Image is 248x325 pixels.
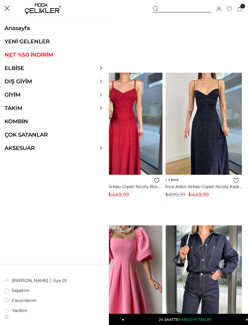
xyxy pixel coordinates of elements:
[237,7,242,12] a: 0
[5,298,37,303] a: Favorilerim
[5,288,8,293] img: Alternate Text
[12,278,48,283] a: [PERSON_NAME]
[5,308,9,313] img: Alternate Text
[5,288,30,293] a: Sepetim
[109,191,129,197] span: ₺449,99
[240,4,245,8] span: 0
[233,178,239,183] a: Favorilere Ekle
[165,73,242,175] img: İnce Askılı Arkası Gipeli Nicoly Kadın Lacivert Elbise 24Y104
[154,178,159,183] a: Favorilere Ekle
[86,184,162,189] a: İnce Askılı Arkası Gipeli Nicoly Bordo Kadın Elbise 24Y104
[124,314,248,325] a: 24 SAATTEKARGOYA TESLİM
[25,3,61,14] img: logo
[188,191,209,197] span: ₺449,99
[5,308,27,313] a: Yardım
[165,184,242,189] a: İnce Askılı Arkası Gipeli Nicoly Kadın Lacivert Elbise 24Y104
[165,178,179,182] span: 2
[5,278,9,283] img: Alternate Text
[165,191,185,197] span: ₺899,99
[86,73,162,175] img: İnce Askılı Arkası Gipeli Nicoly Bordo Kadın Elbise 24Y104
[178,317,211,322] span: KARGOYA TESLİM
[5,298,9,302] img: Alternate Text
[53,278,67,283] a: Üye Ol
